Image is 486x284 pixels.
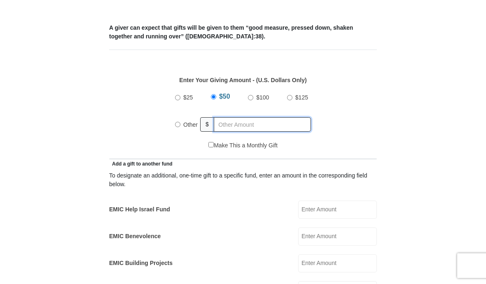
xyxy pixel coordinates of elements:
input: Make This a Monthly Gift [208,142,214,148]
label: EMIC Benevolence [109,232,161,241]
b: A giver can expect that gifts will be given to them “good measure, pressed down, shaken together ... [109,25,353,40]
span: Add a gift to another fund [109,161,173,167]
span: $50 [219,93,230,100]
label: EMIC Help Israel Fund [109,206,170,214]
span: $25 [183,95,193,101]
div: To designate an additional, one-time gift to a specific fund, enter an amount in the correspondin... [109,172,377,189]
input: Enter Amount [298,228,377,246]
span: $100 [256,95,269,101]
label: EMIC Building Projects [109,259,173,268]
input: Other Amount [214,118,311,132]
label: Make This a Monthly Gift [208,142,278,150]
strong: Enter Your Giving Amount - (U.S. Dollars Only) [179,77,306,84]
span: Other [183,122,198,128]
span: $125 [295,95,308,101]
input: Enter Amount [298,201,377,219]
span: $ [200,118,214,132]
input: Enter Amount [298,255,377,273]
